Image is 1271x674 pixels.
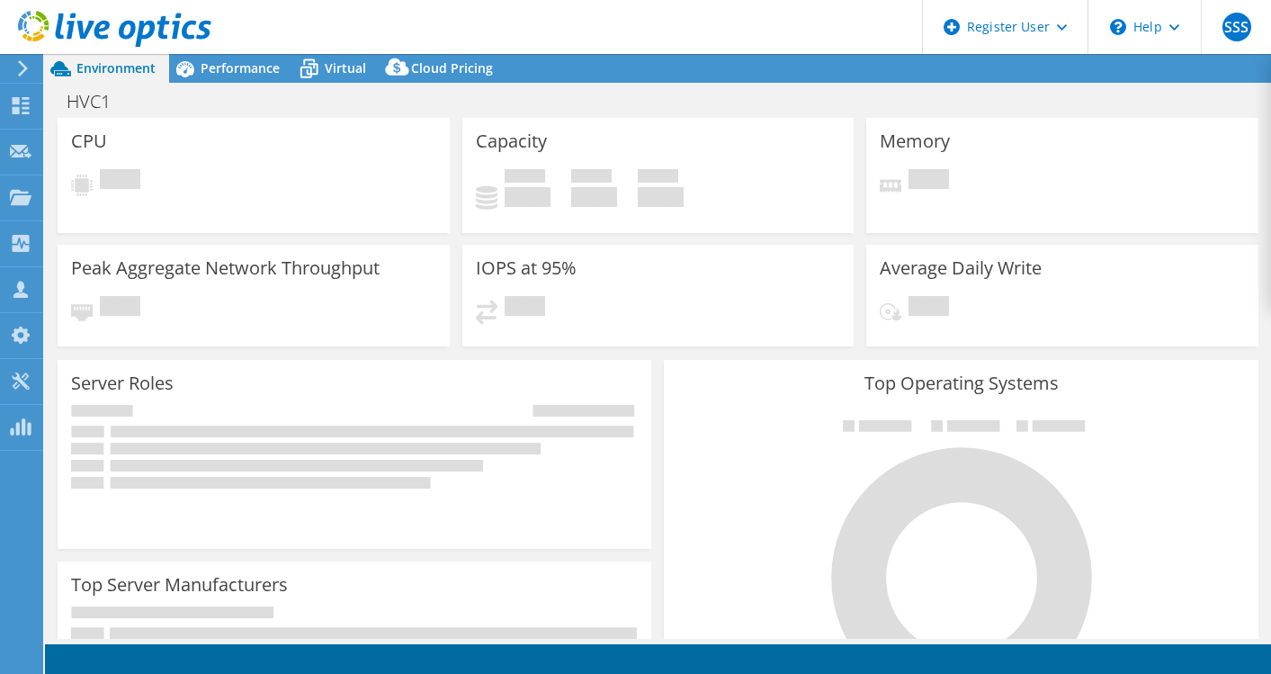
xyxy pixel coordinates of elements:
[880,131,950,151] h3: Memory
[880,258,1042,278] h3: Average Daily Write
[411,59,493,76] span: Cloud Pricing
[1110,19,1126,35] svg: \n
[638,169,678,187] span: Total
[325,59,366,76] span: Virtual
[71,131,107,151] h3: CPU
[571,169,612,187] span: Free
[100,296,140,320] span: Pending
[476,131,547,151] h3: Capacity
[71,575,288,595] h3: Top Server Manufacturers
[908,296,949,320] span: Pending
[1222,13,1251,41] span: SSS
[505,187,550,207] h4: 0 GiB
[505,169,545,187] span: Used
[76,59,156,76] span: Environment
[71,258,380,278] h3: Peak Aggregate Network Throughput
[476,258,577,278] h3: IOPS at 95%
[71,373,174,393] h3: Server Roles
[100,169,140,193] span: Pending
[908,169,949,193] span: Pending
[638,187,684,207] h4: 0 GiB
[571,187,617,207] h4: 0 GiB
[677,373,1244,393] h3: Top Operating Systems
[505,296,545,320] span: Pending
[201,59,280,76] span: Performance
[58,92,139,112] h1: HVC1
